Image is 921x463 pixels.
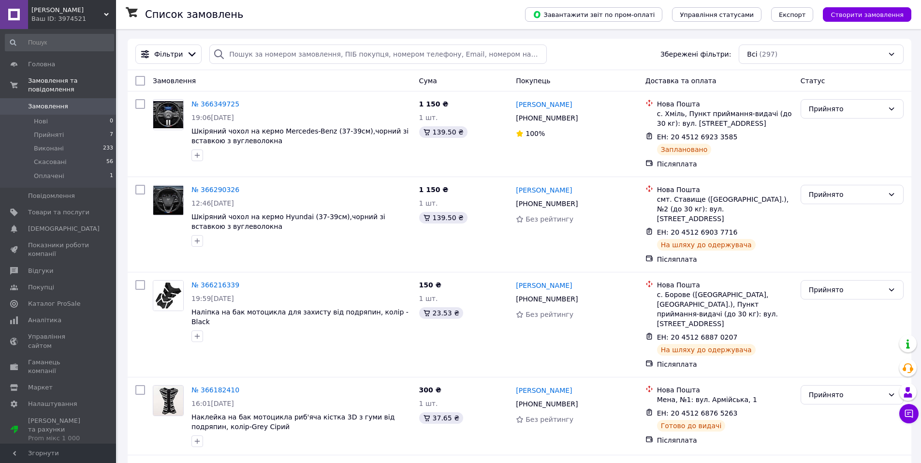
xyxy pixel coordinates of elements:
span: 7 [110,131,113,139]
span: Нові [34,117,48,126]
span: Гаманець компанії [28,358,89,375]
span: 1 150 ₴ [419,100,449,108]
span: 12:46[DATE] [191,199,234,207]
span: 1 шт. [419,199,438,207]
div: [PHONE_NUMBER] [514,397,580,411]
span: ЕН: 20 4512 6887 0207 [657,333,738,341]
span: 233 [103,144,113,153]
span: Завантажити звіт по пром-оплаті [533,10,655,19]
button: Завантажити звіт по пром-оплаті [525,7,662,22]
span: Без рейтингу [526,215,573,223]
span: 150 ₴ [419,281,441,289]
span: 19:59[DATE] [191,295,234,302]
div: Прийнято [809,104,884,114]
span: ЕН: 20 4512 6903 7716 [657,228,738,236]
span: 56 [106,158,113,166]
a: Фото товару [153,280,184,311]
div: 37.65 ₴ [419,412,463,424]
button: Створити замовлення [823,7,911,22]
span: Каталог ProSale [28,299,80,308]
a: Шкіряний чохол на кермо Mercedes-Benz (37-39см),чорний зі вставкою з вуглеволокна [191,127,409,145]
span: 300 ₴ [419,386,441,394]
a: Шкіряний чохол на кермо Hyundai (37-39см),чорний зі вставкою з вуглеволокна [191,213,385,230]
span: 1 шт. [419,295,438,302]
span: [DEMOGRAPHIC_DATA] [28,224,100,233]
img: Фото товару [153,281,183,311]
span: Виконані [34,144,64,153]
div: 139.50 ₴ [419,212,468,224]
span: Управління сайтом [28,332,89,350]
div: 139.50 ₴ [419,126,468,138]
span: Повідомлення [28,192,75,200]
span: ЕН: 20 4512 6923 3585 [657,133,738,141]
span: Наліпка на бак мотоцикла для захисту від подряпин, колір -Black [191,308,409,326]
span: Прийняті [34,131,64,139]
a: [PERSON_NAME] [516,185,572,195]
span: Замовлення та повідомлення [28,76,116,94]
a: № 366216339 [191,281,239,289]
span: Покупець [516,77,550,85]
span: Створити замовлення [831,11,904,18]
a: [PERSON_NAME] [516,386,572,395]
a: Фото товару [153,99,184,130]
div: Прийнято [809,284,884,295]
span: Фільтри [154,49,183,59]
img: Фото товару [153,186,183,215]
span: Замовлення [153,77,196,85]
span: Показники роботи компанії [28,241,89,258]
div: Післяплата [657,435,793,445]
a: № 366349725 [191,100,239,108]
a: Фото товару [153,185,184,216]
div: с. Хміль, Пункт приймання-видачі (до 30 кг): вул. [STREET_ADDRESS] [657,109,793,128]
a: № 366182410 [191,386,239,394]
div: [PHONE_NUMBER] [514,111,580,125]
div: Заплановано [657,144,712,155]
div: Prom мікс 1 000 [28,434,89,443]
div: [PHONE_NUMBER] [514,292,580,306]
span: Cума [419,77,437,85]
span: Скасовані [34,158,67,166]
span: 100% [526,130,545,137]
div: Нова Пошта [657,185,793,194]
span: Відгуки [28,267,53,275]
a: Фото товару [153,385,184,416]
span: Маркет [28,383,53,392]
span: 1 [110,172,113,180]
input: Пошук за номером замовлення, ПІБ покупця, номером телефону, Email, номером накладної [209,45,546,64]
span: Всі [747,49,757,59]
span: 19:06[DATE] [191,114,234,121]
div: Нова Пошта [657,99,793,109]
span: Управління статусами [680,11,754,18]
span: Товари та послуги [28,208,89,217]
div: Мена, №1: вул. Армійська, 1 [657,395,793,404]
a: Створити замовлення [813,10,911,18]
div: Нова Пошта [657,280,793,290]
span: ЕН: 20 4512 6876 5263 [657,409,738,417]
div: Нова Пошта [657,385,793,395]
span: Головна [28,60,55,69]
span: Alis Garage [31,6,104,15]
div: На шляху до одержувача [657,344,756,356]
h1: Список замовлень [145,9,243,20]
div: смт. Ставище ([GEOGRAPHIC_DATA].), №2 (до 30 кг): вул. [STREET_ADDRESS] [657,194,793,224]
button: Експорт [771,7,814,22]
span: Без рейтингу [526,311,573,318]
span: Без рейтингу [526,416,573,423]
span: (297) [760,50,778,58]
div: Прийнято [809,389,884,400]
div: Післяплата [657,254,793,264]
div: 23.53 ₴ [419,307,463,319]
span: Покупці [28,283,54,292]
input: Пошук [5,34,114,51]
div: [PHONE_NUMBER] [514,197,580,210]
span: 16:01[DATE] [191,400,234,407]
img: Фото товару [153,101,183,128]
span: 1 шт. [419,114,438,121]
span: Замовлення [28,102,68,111]
a: Наклейка на бак мотоцикла риб'яча кістка 3D з гуми від подряпин, колір-Grey Сірий [191,413,395,431]
span: Налаштування [28,400,77,408]
a: [PERSON_NAME] [516,100,572,109]
div: Ваш ID: 3974521 [31,15,116,23]
span: Збережені фільтри: [660,49,731,59]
